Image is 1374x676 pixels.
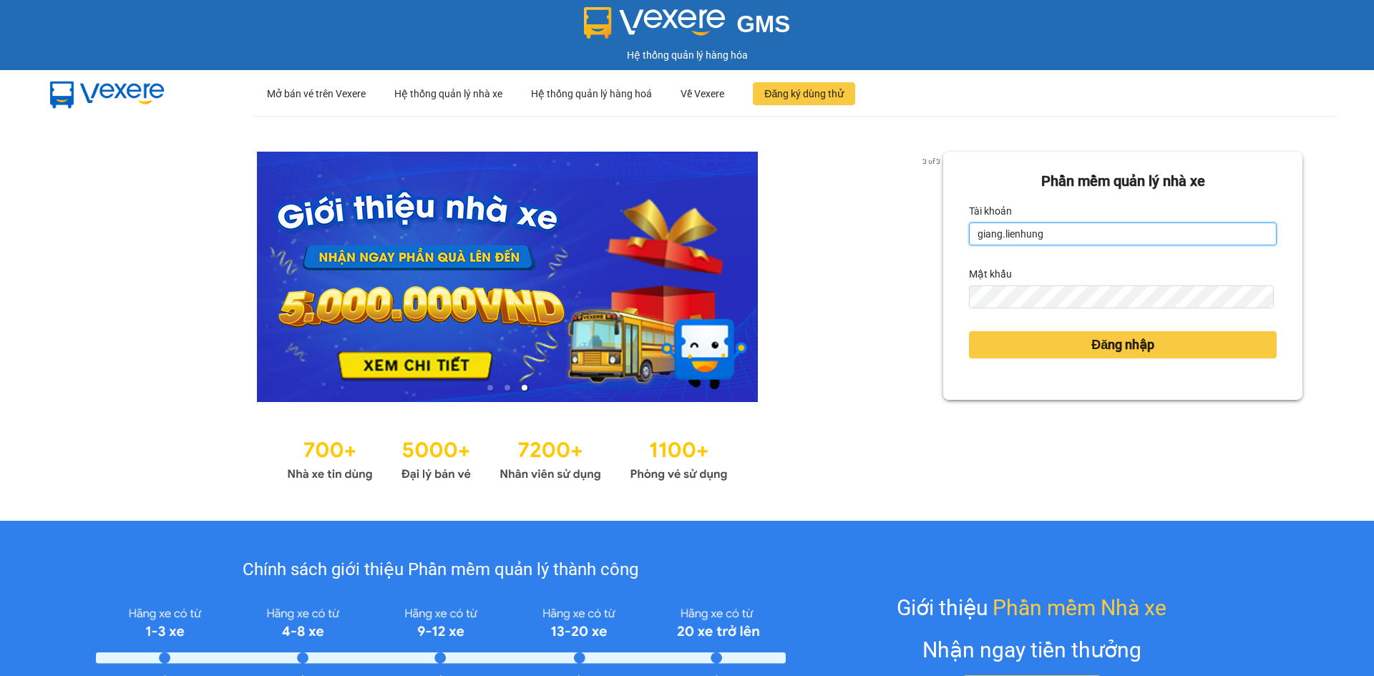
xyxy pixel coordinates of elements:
[969,285,1273,308] input: Mật khẩu
[4,47,1370,63] div: Hệ thống quản lý hàng hóa
[96,557,785,584] div: Chính sách giới thiệu Phần mềm quản lý thành công
[736,11,790,37] span: GMS
[584,21,791,33] a: GMS
[897,591,1166,624] div: Giới thiệu
[969,200,1012,222] label: Tài khoản
[522,385,527,391] li: slide item 3
[584,7,726,39] img: logo 2
[753,82,855,105] button: Đăng ký dùng thử
[1091,335,1154,355] span: Đăng nhập
[487,385,493,391] li: slide item 1
[969,331,1277,358] button: Đăng nhập
[394,71,502,117] div: Hệ thống quản lý nhà xe
[918,152,943,170] p: 3 of 3
[36,70,179,117] img: mbUUG5Q.png
[72,152,92,402] button: previous slide / item
[267,71,366,117] div: Mở bán vé trên Vexere
[681,71,724,117] div: Về Vexere
[923,152,943,402] button: next slide / item
[993,591,1166,624] span: Phần mềm Nhà xe
[287,431,728,485] img: Statistics.png
[969,263,1012,285] label: Mật khẩu
[505,385,510,391] li: slide item 2
[969,170,1277,192] div: Phần mềm quản lý nhà xe
[969,222,1277,245] input: Tài khoản
[922,633,1141,667] div: Nhận ngay tiền thưởng
[531,71,652,117] div: Hệ thống quản lý hàng hoá
[764,86,844,102] span: Đăng ký dùng thử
